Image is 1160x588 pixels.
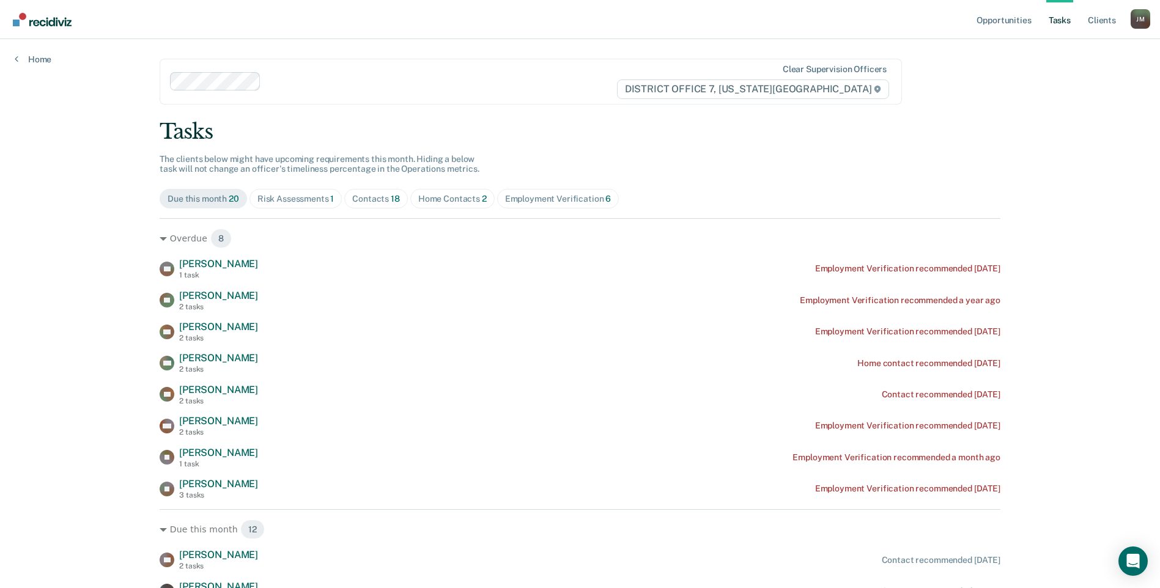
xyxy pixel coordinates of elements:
[418,194,487,204] div: Home Contacts
[815,326,1000,337] div: Employment Verification recommended [DATE]
[179,415,258,427] span: [PERSON_NAME]
[179,562,258,570] div: 2 tasks
[391,194,400,204] span: 18
[617,79,889,99] span: DISTRICT OFFICE 7, [US_STATE][GEOGRAPHIC_DATA]
[210,229,232,248] span: 8
[783,64,887,75] div: Clear supervision officers
[179,290,258,301] span: [PERSON_NAME]
[179,478,258,490] span: [PERSON_NAME]
[792,452,1000,463] div: Employment Verification recommended a month ago
[229,194,239,204] span: 20
[179,258,258,270] span: [PERSON_NAME]
[168,194,239,204] div: Due this month
[179,460,258,468] div: 1 task
[160,119,1000,144] div: Tasks
[352,194,400,204] div: Contacts
[179,271,258,279] div: 1 task
[1131,9,1150,29] div: J M
[882,389,1000,400] div: Contact recommended [DATE]
[1118,546,1148,576] div: Open Intercom Messenger
[1131,9,1150,29] button: Profile dropdown button
[330,194,334,204] span: 1
[160,520,1000,539] div: Due this month 12
[815,263,1000,274] div: Employment Verification recommended [DATE]
[160,229,1000,248] div: Overdue 8
[505,194,611,204] div: Employment Verification
[179,334,258,342] div: 2 tasks
[800,295,1000,306] div: Employment Verification recommended a year ago
[857,358,1000,369] div: Home contact recommended [DATE]
[13,13,72,26] img: Recidiviz
[179,352,258,364] span: [PERSON_NAME]
[179,549,258,560] span: [PERSON_NAME]
[179,491,258,499] div: 3 tasks
[257,194,334,204] div: Risk Assessments
[240,520,265,539] span: 12
[179,428,258,436] div: 2 tasks
[179,365,258,373] div: 2 tasks
[605,194,611,204] span: 6
[160,154,479,174] span: The clients below might have upcoming requirements this month. Hiding a below task will not chang...
[15,54,51,65] a: Home
[179,397,258,405] div: 2 tasks
[179,303,258,311] div: 2 tasks
[815,483,1000,494] div: Employment Verification recommended [DATE]
[179,321,258,333] span: [PERSON_NAME]
[882,555,1000,565] div: Contact recommended [DATE]
[482,194,487,204] span: 2
[815,421,1000,431] div: Employment Verification recommended [DATE]
[179,384,258,395] span: [PERSON_NAME]
[179,447,258,458] span: [PERSON_NAME]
